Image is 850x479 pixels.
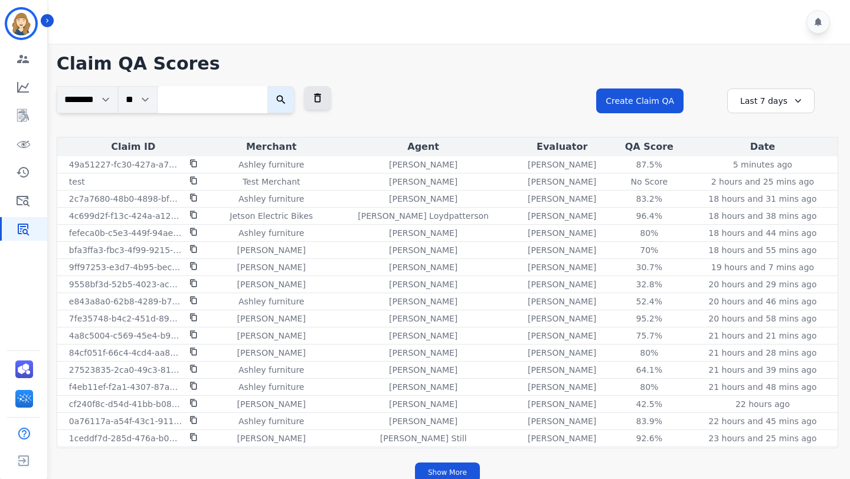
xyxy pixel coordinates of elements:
div: 87.5% [623,159,676,170]
div: 52.4% [623,296,676,307]
p: 18 hours and 44 mins ago [708,227,816,239]
div: 80% [623,347,676,359]
p: [PERSON_NAME] [389,159,457,170]
p: [PERSON_NAME] [389,296,457,307]
p: 21 hours and 21 mins ago [708,330,816,342]
p: [PERSON_NAME] [389,381,457,393]
p: [PERSON_NAME] [389,330,457,342]
p: 21 hours and 28 mins ago [708,347,816,359]
p: [PERSON_NAME] [237,278,306,290]
p: Ashley furniture [238,381,304,393]
div: 80% [623,227,676,239]
button: Create Claim QA [596,88,684,113]
p: [PERSON_NAME] [528,244,596,256]
p: [PERSON_NAME] [389,261,457,273]
p: [PERSON_NAME] [389,415,457,427]
p: [PERSON_NAME] [389,176,457,188]
p: 19 hours and 7 mins ago [711,261,814,273]
div: 30.7% [623,261,676,273]
p: [PERSON_NAME] Still [380,432,467,444]
p: test [69,176,85,188]
p: e843a8a0-62b8-4289-b7dd-d90dfc7d2693 [69,296,182,307]
p: [PERSON_NAME] [528,313,596,324]
p: [PERSON_NAME] [389,193,457,205]
p: 20 hours and 29 mins ago [708,278,816,290]
p: [PERSON_NAME] [237,432,306,444]
p: [PERSON_NAME] [389,347,457,359]
p: Test Merchant [243,176,300,188]
p: [PERSON_NAME] [528,296,596,307]
div: Last 7 days [727,88,815,113]
p: [PERSON_NAME] [237,347,306,359]
p: [PERSON_NAME] [389,278,457,290]
p: [PERSON_NAME] [389,364,457,376]
div: 83.2% [623,193,676,205]
p: [PERSON_NAME] [237,330,306,342]
p: fefeca0b-c5e3-449f-94ae-6e74091dcd64 [69,227,182,239]
img: Bordered avatar [7,9,35,38]
p: [PERSON_NAME] [237,313,306,324]
p: 2c7a7680-48b0-4898-bf2d-6a31e957dc89 [69,193,182,205]
div: Agent [336,140,511,154]
p: [PERSON_NAME] Loydpatterson [358,210,489,222]
p: [PERSON_NAME] [528,261,596,273]
p: 1ceddf7d-285d-476a-b023-c59428b6fb78 [69,432,182,444]
p: [PERSON_NAME] [528,210,596,222]
div: 96.4% [623,210,676,222]
div: 80% [623,381,676,393]
p: 5 minutes ago [733,159,793,170]
p: 23 hours and 25 mins ago [708,432,816,444]
p: 27523835-2ca0-49c3-8161-e8f9de0d0951 [69,364,182,376]
p: 21 hours and 48 mins ago [708,381,816,393]
p: 84cf051f-66c4-4cd4-aa8b-2779a5284406 [69,347,182,359]
div: Evaluator [516,140,609,154]
p: [PERSON_NAME] [528,278,596,290]
p: [PERSON_NAME] [528,381,596,393]
div: 70% [623,244,676,256]
p: Jetson Electric Bikes [230,210,313,222]
p: 18 hours and 38 mins ago [708,210,816,222]
p: Ashley furniture [238,415,304,427]
p: [PERSON_NAME] [237,398,306,410]
div: 42.5% [623,398,676,410]
p: 18 hours and 55 mins ago [708,244,816,256]
p: 22 hours ago [735,398,790,410]
p: [PERSON_NAME] [389,227,457,239]
p: f4eb11ef-f2a1-4307-87a2-a547d2471405 [69,381,182,393]
div: 92.6% [623,432,676,444]
div: No Score [623,176,676,188]
h1: Claim QA Scores [57,53,838,74]
p: [PERSON_NAME] [528,347,596,359]
p: Ashley furniture [238,193,304,205]
p: 21 hours and 39 mins ago [708,364,816,376]
div: Merchant [212,140,331,154]
p: 18 hours and 31 mins ago [708,193,816,205]
p: 0a76117a-a54f-43c1-911c-75ecd57b5bc0 [69,415,182,427]
p: 9558bf3d-52b5-4023-acb4-04e720402aa3 [69,278,182,290]
p: [PERSON_NAME] [528,415,596,427]
div: 83.9% [623,415,676,427]
div: Claim ID [60,140,207,154]
p: [PERSON_NAME] [528,432,596,444]
p: 20 hours and 46 mins ago [708,296,816,307]
p: [PERSON_NAME] [528,193,596,205]
p: Ashley furniture [238,296,304,307]
div: QA Score [613,140,685,154]
p: 7fe35748-b4c2-451d-891c-e38b7bd3cfd2 [69,313,182,324]
p: 4c699d2f-f13c-424a-a12b-d592af2a63b2 [69,210,182,222]
p: 20 hours and 58 mins ago [708,313,816,324]
p: Ashley furniture [238,227,304,239]
p: [PERSON_NAME] [528,159,596,170]
p: [PERSON_NAME] [237,244,306,256]
p: [PERSON_NAME] [528,330,596,342]
p: [PERSON_NAME] [528,176,596,188]
p: 9ff97253-e3d7-4b95-bec0-d3679fdb9be3 [69,261,182,273]
p: [PERSON_NAME] [389,244,457,256]
p: [PERSON_NAME] [389,398,457,410]
p: [PERSON_NAME] [528,227,596,239]
p: cf240f8c-d54d-41bb-b08c-a6da134fdfc2 [69,398,182,410]
p: bfa3ffa3-fbc3-4f99-9215-ead3787bbbe2 [69,244,182,256]
p: [PERSON_NAME] [237,261,306,273]
div: 75.7% [623,330,676,342]
div: Date [690,140,835,154]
